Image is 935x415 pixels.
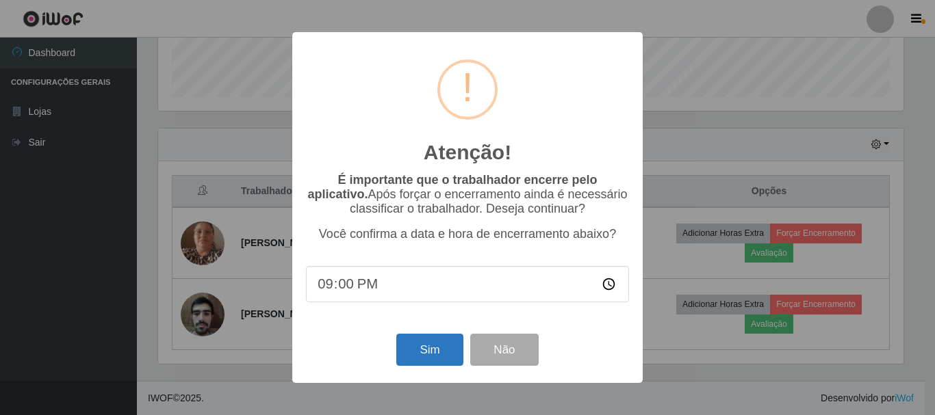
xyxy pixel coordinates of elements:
[306,173,629,216] p: Após forçar o encerramento ainda é necessário classificar o trabalhador. Deseja continuar?
[424,140,511,165] h2: Atenção!
[306,227,629,241] p: Você confirma a data e hora de encerramento abaixo?
[307,173,597,201] b: É importante que o trabalhador encerre pelo aplicativo.
[396,334,463,366] button: Sim
[470,334,538,366] button: Não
